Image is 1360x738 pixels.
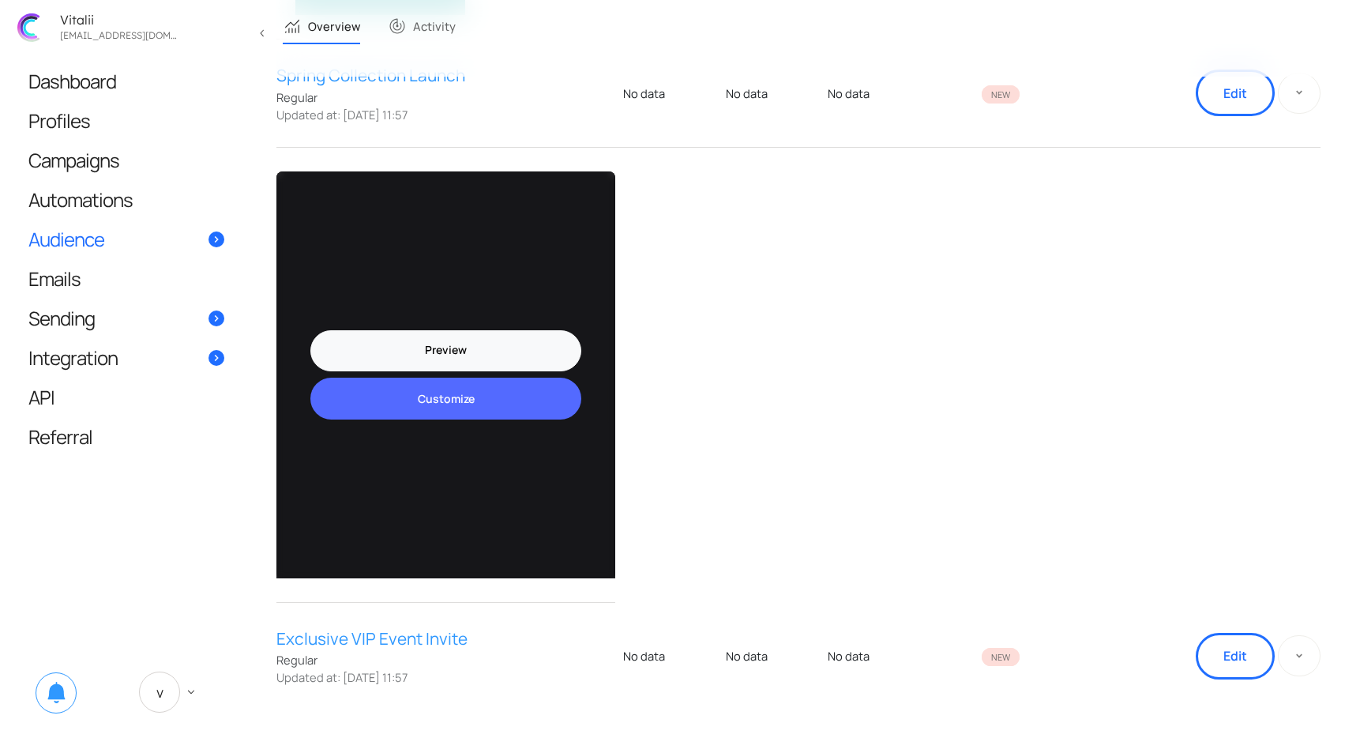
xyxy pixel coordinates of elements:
[13,338,240,377] a: Integration
[276,89,317,105] span: Regular
[28,389,54,405] span: API
[13,220,240,258] a: Audience
[388,10,456,43] a: track_changesActivity
[1196,633,1275,680] a: Edit
[310,330,581,371] a: Preview
[13,101,240,140] a: Profiles
[718,603,821,710] td: No data
[13,62,240,100] a: Dashboard
[615,603,718,710] td: No data
[184,685,198,699] span: keyboard_arrow_down
[28,310,95,326] span: Sending
[718,40,821,147] td: No data
[139,672,180,713] span: V
[16,132,323,153] p: Discover the fresh and vibrant styles of the season.
[28,349,118,366] span: Integration
[55,26,182,41] div: vitalijgladkij@gmail.com
[276,652,317,668] span: Regular
[28,112,90,129] span: Profiles
[615,40,718,147] td: No data
[226,250,339,363] img: Model wearing spring collection style 3
[310,378,581,420] a: Customize
[28,191,133,208] span: Automations
[982,648,1020,666] span: New
[13,378,240,416] a: API
[13,141,240,179] a: Campaigns
[982,85,1020,104] span: New
[283,10,360,43] a: monitoringOverview
[28,428,92,445] span: Referral
[111,197,228,235] a: Shop Now
[19,382,189,585] img: Product shot of Spring Collection item 1
[276,627,615,651] a: Exclusive VIP Event Invite
[13,259,240,298] a: Emails
[1196,70,1275,116] a: Edit
[123,661,216,724] a: V keyboard_arrow_down
[276,106,615,123] span: Updated at: [DATE] 11:57
[820,603,922,710] td: No data
[283,17,302,36] span: monitoring
[28,152,119,168] span: Campaigns
[8,6,246,48] a: Vitalii [EMAIL_ADDRESS][DOMAIN_NAME]
[276,668,615,686] span: Updated at: [DATE] 11:57
[820,40,922,147] td: No data
[113,250,226,363] img: Model wearing spring collection style 2
[13,417,240,456] a: Referral
[28,270,81,287] span: Emails
[55,13,182,26] div: Vitalii
[28,73,116,89] span: Dashboard
[28,231,104,247] span: Audience
[13,299,240,337] a: Sending
[13,180,240,219] a: Automations
[388,17,407,36] span: track_changes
